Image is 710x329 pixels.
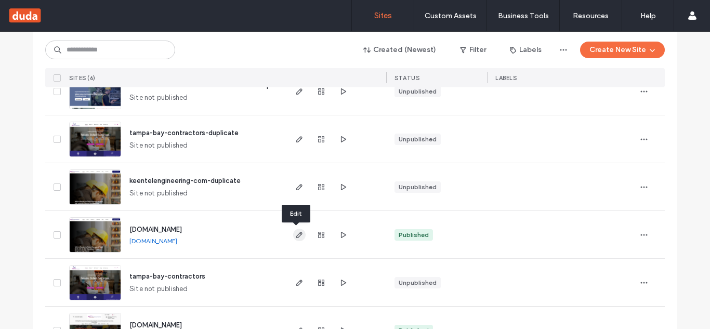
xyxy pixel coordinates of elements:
label: Business Tools [498,11,549,20]
a: keentelengineering-com-duplicate [129,177,241,185]
label: Custom Assets [425,11,477,20]
a: [DOMAIN_NAME] [129,226,182,233]
a: [DOMAIN_NAME] [129,237,177,245]
div: Published [399,230,429,240]
a: tampa-bay-contractors-duplicate [129,129,239,137]
label: Resources [573,11,609,20]
div: Edit [282,205,310,222]
label: Sites [374,11,392,20]
button: Labels [501,42,551,58]
div: Unpublished [399,182,437,192]
a: tampa-bay-contractors [129,272,205,280]
button: Created (Newest) [354,42,445,58]
a: [DOMAIN_NAME] [129,321,182,329]
label: Help [640,11,656,20]
span: Site not published [129,284,188,294]
button: Filter [450,42,496,58]
span: LABELS [495,74,517,82]
div: Unpublished [399,135,437,144]
a: www-keentelelectricalcontractors-com-duplicate [129,81,289,89]
div: Unpublished [399,278,437,287]
span: Site not published [129,140,188,151]
span: Site not published [129,93,188,103]
div: Unpublished [399,87,437,96]
span: Help [23,7,45,17]
span: Site not published [129,188,188,199]
button: Create New Site [580,42,665,58]
span: SITES (6) [69,74,96,82]
span: STATUS [395,74,419,82]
